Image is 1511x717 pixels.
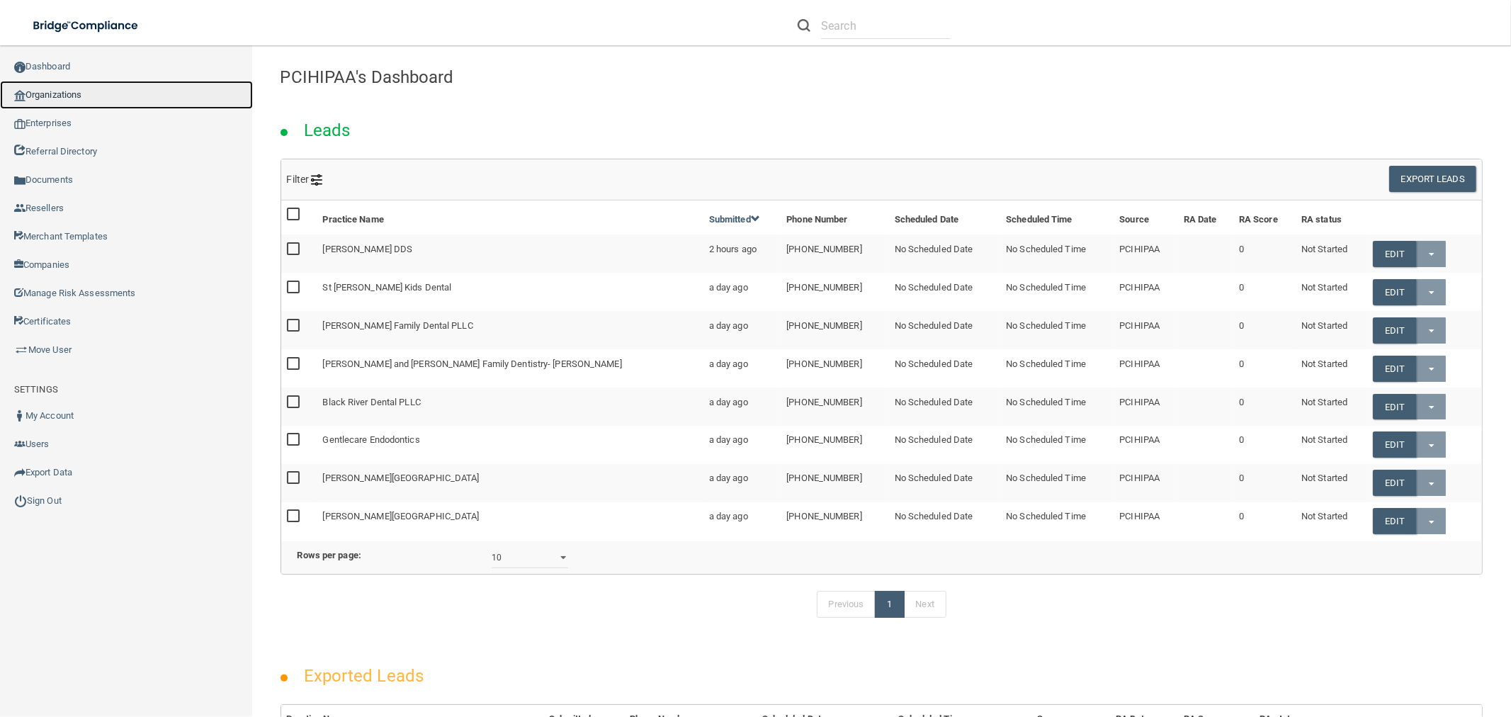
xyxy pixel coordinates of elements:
[1000,201,1114,235] th: Scheduled Time
[281,68,1483,86] h4: PCIHIPAA's Dashboard
[317,273,703,311] td: St [PERSON_NAME] Kids Dental
[703,349,781,388] td: a day ago
[889,349,1001,388] td: No Scheduled Date
[703,235,781,273] td: 2 hours ago
[781,201,888,235] th: Phone Number
[889,502,1001,540] td: No Scheduled Date
[1373,279,1416,305] a: Edit
[889,388,1001,426] td: No Scheduled Date
[889,273,1001,311] td: No Scheduled Date
[1233,273,1296,311] td: 0
[821,13,951,39] input: Search
[781,235,888,273] td: [PHONE_NUMBER]
[1233,502,1296,540] td: 0
[317,311,703,349] td: [PERSON_NAME] Family Dental PLLC
[1296,464,1367,502] td: Not Started
[14,62,26,73] img: ic_dashboard_dark.d01f4a41.png
[1373,317,1416,344] a: Edit
[1114,426,1179,464] td: PCIHIPAA
[317,426,703,464] td: Gentlecare Endodontics
[1000,426,1114,464] td: No Scheduled Time
[14,203,26,214] img: ic_reseller.de258add.png
[290,656,438,696] h2: Exported Leads
[317,502,703,540] td: [PERSON_NAME][GEOGRAPHIC_DATA]
[1373,356,1416,382] a: Edit
[1114,235,1179,273] td: PCIHIPAA
[21,11,152,40] img: bridge_compliance_login_screen.278c3ca4.svg
[14,343,28,357] img: briefcase.64adab9b.png
[889,201,1001,235] th: Scheduled Date
[1114,273,1179,311] td: PCIHIPAA
[317,349,703,388] td: [PERSON_NAME] and [PERSON_NAME] Family Dentistry- [PERSON_NAME]
[317,464,703,502] td: [PERSON_NAME][GEOGRAPHIC_DATA]
[1296,311,1367,349] td: Not Started
[311,174,322,186] img: icon-filter@2x.21656d0b.png
[1178,201,1233,235] th: RA Date
[14,439,26,450] img: icon-users.e205127d.png
[875,591,904,618] a: 1
[703,388,781,426] td: a day ago
[889,311,1001,349] td: No Scheduled Date
[1296,201,1367,235] th: RA status
[1000,349,1114,388] td: No Scheduled Time
[889,464,1001,502] td: No Scheduled Date
[14,90,26,101] img: organization-icon.f8decf85.png
[1114,464,1179,502] td: PCIHIPAA
[1114,388,1179,426] td: PCIHIPAA
[1233,426,1296,464] td: 0
[1296,273,1367,311] td: Not Started
[817,591,876,618] a: Previous
[1233,235,1296,273] td: 0
[290,111,365,150] h2: Leads
[781,502,888,540] td: [PHONE_NUMBER]
[1389,166,1476,192] button: Export Leads
[298,550,361,560] b: Rows per page:
[889,235,1001,273] td: No Scheduled Date
[317,201,703,235] th: Practice Name
[1373,431,1416,458] a: Edit
[1296,235,1367,273] td: Not Started
[781,273,888,311] td: [PHONE_NUMBER]
[14,467,26,478] img: icon-export.b9366987.png
[1233,388,1296,426] td: 0
[1373,394,1416,420] a: Edit
[14,410,26,422] img: ic_user_dark.df1a06c3.png
[703,273,781,311] td: a day ago
[709,214,760,225] a: Submitted
[14,381,58,398] label: SETTINGS
[14,175,26,186] img: icon-documents.8dae5593.png
[781,388,888,426] td: [PHONE_NUMBER]
[1000,273,1114,311] td: No Scheduled Time
[1373,508,1416,534] a: Edit
[1373,470,1416,496] a: Edit
[703,426,781,464] td: a day ago
[1114,311,1179,349] td: PCIHIPAA
[1296,502,1367,540] td: Not Started
[1000,464,1114,502] td: No Scheduled Time
[904,591,946,618] a: Next
[1000,311,1114,349] td: No Scheduled Time
[1296,349,1367,388] td: Not Started
[1233,349,1296,388] td: 0
[317,388,703,426] td: Black River Dental PLLC
[781,311,888,349] td: [PHONE_NUMBER]
[1233,201,1296,235] th: RA Score
[1114,201,1179,235] th: Source
[1000,235,1114,273] td: No Scheduled Time
[1000,502,1114,540] td: No Scheduled Time
[781,464,888,502] td: [PHONE_NUMBER]
[703,502,781,540] td: a day ago
[798,19,810,32] img: ic-search.3b580494.png
[14,495,27,507] img: ic_power_dark.7ecde6b1.png
[703,311,781,349] td: a day ago
[287,174,323,185] span: Filter
[1114,349,1179,388] td: PCIHIPAA
[1373,241,1416,267] a: Edit
[317,235,703,273] td: [PERSON_NAME] DDS
[1233,311,1296,349] td: 0
[1296,426,1367,464] td: Not Started
[1296,388,1367,426] td: Not Started
[781,426,888,464] td: [PHONE_NUMBER]
[14,119,26,129] img: enterprise.0d942306.png
[781,349,888,388] td: [PHONE_NUMBER]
